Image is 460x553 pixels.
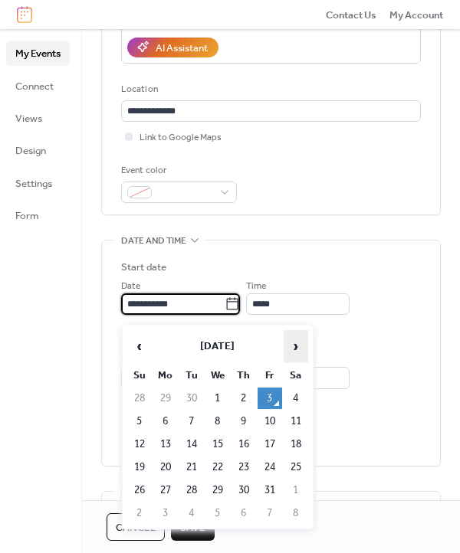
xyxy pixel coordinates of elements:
[179,434,204,455] td: 14
[116,520,156,535] span: Cancel
[232,388,256,409] td: 2
[153,502,178,524] td: 3
[107,513,165,541] button: Cancel
[127,365,152,386] th: Su
[284,502,308,524] td: 8
[15,176,52,191] span: Settings
[127,38,219,57] button: AI Assistant
[127,388,152,409] td: 28
[284,479,308,501] td: 1
[232,365,256,386] th: Th
[258,365,282,386] th: Fr
[205,456,230,478] td: 22
[326,7,376,22] a: Contact Us
[389,7,443,22] a: My Account
[179,502,204,524] td: 4
[121,279,140,294] span: Date
[121,234,186,249] span: Date and time
[389,8,443,23] span: My Account
[258,411,282,432] td: 10
[284,456,308,478] td: 25
[232,502,256,524] td: 6
[205,434,230,455] td: 15
[180,520,205,535] span: Save
[121,260,166,275] div: Start date
[179,388,204,409] td: 30
[205,388,230,409] td: 1
[140,130,222,146] span: Link to Google Maps
[128,331,151,362] span: ‹
[232,434,256,455] td: 16
[153,479,178,501] td: 27
[127,456,152,478] td: 19
[15,46,61,61] span: My Events
[284,434,308,455] td: 18
[6,171,70,195] a: Settings
[6,41,70,65] a: My Events
[258,434,282,455] td: 17
[153,388,178,409] td: 29
[15,143,46,159] span: Design
[326,8,376,23] span: Contact Us
[127,502,152,524] td: 2
[205,479,230,501] td: 29
[232,479,256,501] td: 30
[232,456,256,478] td: 23
[258,479,282,501] td: 31
[205,365,230,386] th: We
[179,365,204,386] th: Tu
[121,163,234,178] div: Event color
[179,411,204,432] td: 7
[127,434,152,455] td: 12
[15,111,42,126] span: Views
[6,138,70,162] a: Design
[284,411,308,432] td: 11
[15,79,54,94] span: Connect
[153,434,178,455] td: 13
[17,6,32,23] img: logo
[6,106,70,130] a: Views
[127,479,152,501] td: 26
[258,388,282,409] td: 3
[153,456,178,478] td: 20
[156,41,208,56] div: AI Assistant
[153,330,282,363] th: [DATE]
[179,456,204,478] td: 21
[153,411,178,432] td: 6
[205,502,230,524] td: 5
[246,279,266,294] span: Time
[127,411,152,432] td: 5
[284,331,307,362] span: ›
[179,479,204,501] td: 28
[205,411,230,432] td: 8
[258,502,282,524] td: 7
[121,82,418,97] div: Location
[6,203,70,227] a: Form
[232,411,256,432] td: 9
[258,456,282,478] td: 24
[6,74,70,98] a: Connect
[153,365,178,386] th: Mo
[284,388,308,409] td: 4
[15,208,39,224] span: Form
[284,365,308,386] th: Sa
